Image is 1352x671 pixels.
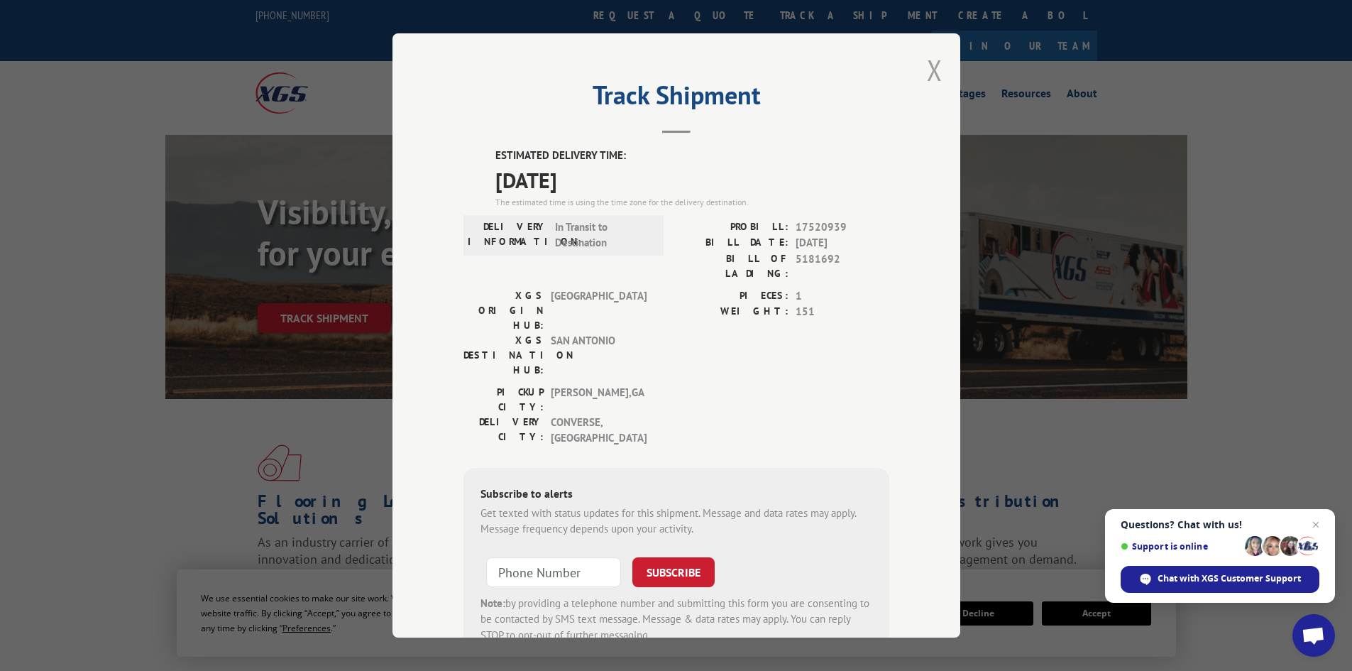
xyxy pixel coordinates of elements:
[463,333,544,378] label: XGS DESTINATION HUB:
[796,219,889,236] span: 17520939
[463,85,889,112] h2: Track Shipment
[676,304,788,320] label: WEIGHT:
[796,288,889,305] span: 1
[551,333,647,378] span: SAN ANTONIO
[495,196,889,209] div: The estimated time is using the time zone for the delivery destination.
[463,385,544,415] label: PICKUP CITY:
[927,51,942,89] button: Close modal
[495,148,889,164] label: ESTIMATED DELIVERY TIME:
[1158,572,1301,585] span: Chat with XGS Customer Support
[1121,566,1319,593] span: Chat with XGS Customer Support
[676,288,788,305] label: PIECES:
[632,557,715,587] button: SUBSCRIBE
[551,415,647,447] span: CONVERSE , [GEOGRAPHIC_DATA]
[676,251,788,281] label: BILL OF LADING:
[480,596,505,610] strong: Note:
[468,219,548,251] label: DELIVERY INFORMATION:
[1121,519,1319,530] span: Questions? Chat with us!
[480,485,872,506] div: Subscribe to alerts
[486,557,621,587] input: Phone Number
[676,235,788,251] label: BILL DATE:
[551,385,647,415] span: [PERSON_NAME] , GA
[796,251,889,281] span: 5181692
[796,304,889,320] span: 151
[480,596,872,644] div: by providing a telephone number and submitting this form you are consenting to be contacted by SM...
[796,235,889,251] span: [DATE]
[495,164,889,196] span: [DATE]
[1292,614,1335,657] a: Open chat
[555,219,651,251] span: In Transit to Destination
[463,415,544,447] label: DELIVERY CITY:
[480,506,872,538] div: Get texted with status updates for this shipment. Message and data rates may apply. Message frequ...
[676,219,788,236] label: PROBILL:
[551,288,647,333] span: [GEOGRAPHIC_DATA]
[463,288,544,333] label: XGS ORIGIN HUB:
[1121,541,1240,552] span: Support is online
